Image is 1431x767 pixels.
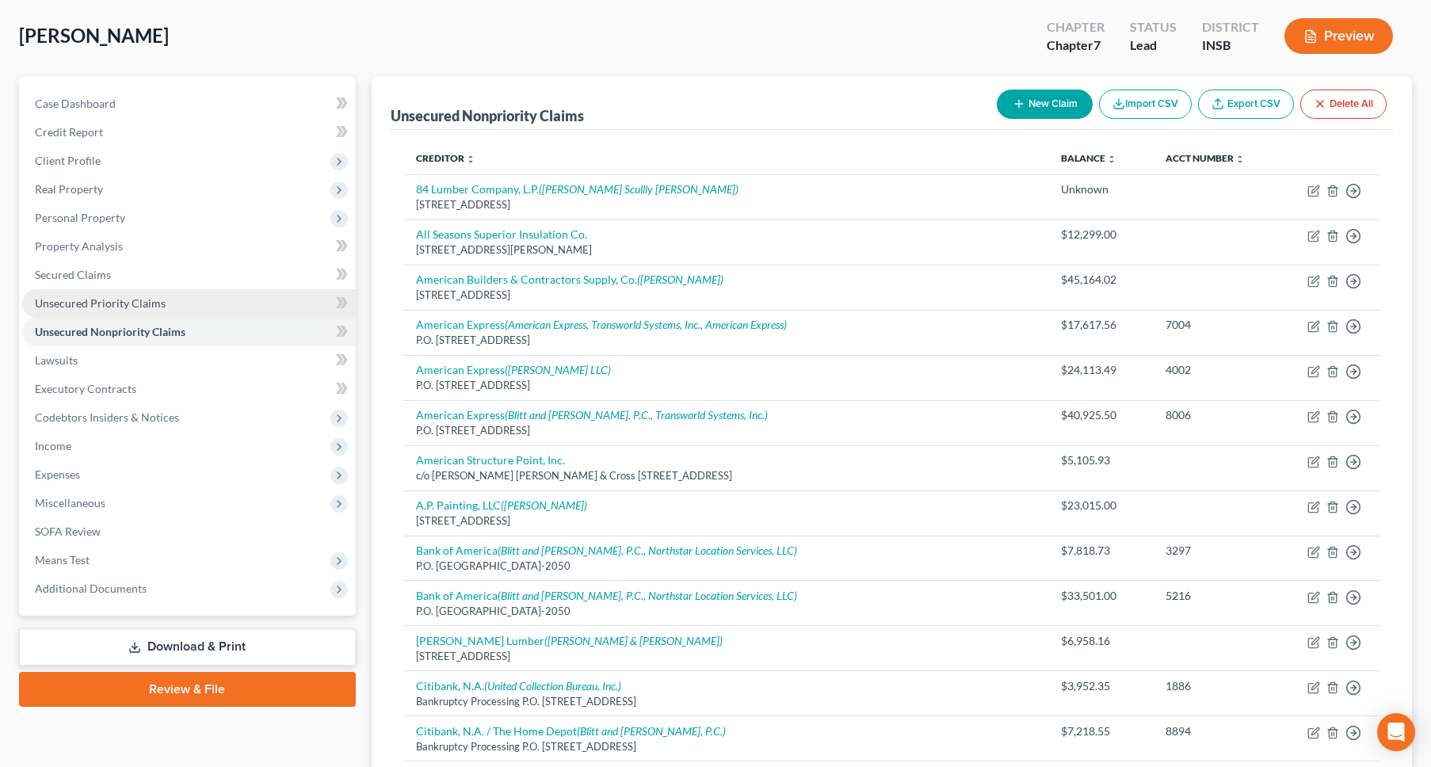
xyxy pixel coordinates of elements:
span: Lawsuits [35,353,78,367]
a: Export CSV [1198,90,1294,119]
a: Secured Claims [22,261,356,289]
a: A.P. Painting, LLC([PERSON_NAME]) [416,498,587,512]
span: Personal Property [35,211,125,224]
i: ([PERSON_NAME] & [PERSON_NAME]) [544,634,723,647]
i: unfold_more [1235,155,1245,164]
a: Unsecured Nonpriority Claims [22,318,356,346]
a: Balance unfold_more [1061,152,1116,164]
a: Executory Contracts [22,375,356,403]
a: American Express([PERSON_NAME] LLC) [416,363,611,376]
a: SOFA Review [22,517,356,546]
span: Expenses [35,467,80,481]
a: Download & Print [19,628,356,666]
div: $6,958.16 [1061,633,1140,649]
div: Bankruptcy Processing P.O. [STREET_ADDRESS] [416,739,1036,754]
a: American Builders & Contractors Supply, Co.([PERSON_NAME]) [416,273,723,286]
i: ([PERSON_NAME]) [501,498,587,512]
i: (Blitt and [PERSON_NAME], P.C.) [577,724,726,738]
div: $12,299.00 [1061,227,1140,242]
div: 7004 [1166,317,1265,333]
a: American Express(American Express, Transworld Systems, Inc., American Express) [416,318,787,331]
div: Open Intercom Messenger [1377,713,1415,751]
button: Import CSV [1099,90,1192,119]
div: P.O. [STREET_ADDRESS] [416,423,1036,438]
i: unfold_more [466,155,475,164]
a: Acct Number unfold_more [1166,152,1245,164]
a: [PERSON_NAME] Lumber([PERSON_NAME] & [PERSON_NAME]) [416,634,723,647]
div: $24,113.49 [1061,362,1140,378]
div: 4002 [1166,362,1265,378]
a: 84 Lumber Company, L.P.([PERSON_NAME] Scullly [PERSON_NAME]) [416,182,738,196]
div: $7,218.55 [1061,723,1140,739]
div: 8006 [1166,407,1265,423]
span: [PERSON_NAME] [19,24,169,47]
span: Income [35,439,71,452]
div: $45,164.02 [1061,272,1140,288]
div: [STREET_ADDRESS] [416,649,1036,664]
div: $23,015.00 [1061,498,1140,513]
div: Status [1130,18,1177,36]
div: c/o [PERSON_NAME] [PERSON_NAME] & Cross [STREET_ADDRESS] [416,468,1036,483]
i: (American Express, Transworld Systems, Inc., American Express) [505,318,787,331]
div: Chapter [1047,18,1105,36]
div: District [1202,18,1259,36]
span: Executory Contracts [35,382,136,395]
div: Lead [1130,36,1177,55]
button: Preview [1284,18,1393,54]
i: ([PERSON_NAME] Scullly [PERSON_NAME]) [539,182,738,196]
button: New Claim [997,90,1093,119]
div: 5216 [1166,588,1265,604]
span: Credit Report [35,125,103,139]
span: Means Test [35,553,90,567]
a: Lawsuits [22,346,356,375]
a: Property Analysis [22,232,356,261]
a: Case Dashboard [22,90,356,118]
span: Case Dashboard [35,97,116,110]
i: (United Collection Bureau, Inc.) [484,679,621,693]
div: Chapter [1047,36,1105,55]
div: $33,501.00 [1061,588,1140,604]
a: Credit Report [22,118,356,147]
div: [STREET_ADDRESS][PERSON_NAME] [416,242,1036,258]
div: 3297 [1166,543,1265,559]
span: Miscellaneous [35,496,105,509]
span: Secured Claims [35,268,111,281]
div: Unsecured Nonpriority Claims [391,106,584,125]
a: Bank of America(Blitt and [PERSON_NAME], P.C., Northstar Location Services, LLC) [416,544,797,557]
i: (Blitt and [PERSON_NAME], P.C., Northstar Location Services, LLC) [498,544,797,557]
div: $3,952.35 [1061,678,1140,694]
div: P.O. [GEOGRAPHIC_DATA]-2050 [416,604,1036,619]
div: INSB [1202,36,1259,55]
a: American Express(Blitt and [PERSON_NAME], P.C., Transworld Systems, Inc.) [416,408,768,422]
div: Bankruptcy Processing P.O. [STREET_ADDRESS] [416,694,1036,709]
span: Unsecured Priority Claims [35,296,166,310]
div: $40,925.50 [1061,407,1140,423]
div: 1886 [1166,678,1265,694]
div: Unknown [1061,181,1140,197]
button: Delete All [1300,90,1387,119]
a: Creditor unfold_more [416,152,475,164]
i: (Blitt and [PERSON_NAME], P.C., Northstar Location Services, LLC) [498,589,797,602]
div: P.O. [GEOGRAPHIC_DATA]-2050 [416,559,1036,574]
i: ([PERSON_NAME]) [637,273,723,286]
span: Codebtors Insiders & Notices [35,410,179,424]
a: Citibank, N.A. / The Home Depot(Blitt and [PERSON_NAME], P.C.) [416,724,726,738]
span: 7 [1093,37,1101,52]
a: All Seasons Superior Insulation Co. [416,227,587,241]
a: Unsecured Priority Claims [22,289,356,318]
a: American Structure Point, Inc. [416,453,565,467]
span: Property Analysis [35,239,123,253]
i: (Blitt and [PERSON_NAME], P.C., Transworld Systems, Inc.) [505,408,768,422]
span: Additional Documents [35,582,147,595]
a: Citibank, N.A.(United Collection Bureau, Inc.) [416,679,621,693]
i: ([PERSON_NAME] LLC) [505,363,611,376]
span: Real Property [35,182,103,196]
div: [STREET_ADDRESS] [416,288,1036,303]
div: P.O. [STREET_ADDRESS] [416,333,1036,348]
a: Bank of America(Blitt and [PERSON_NAME], P.C., Northstar Location Services, LLC) [416,589,797,602]
i: unfold_more [1107,155,1116,164]
span: SOFA Review [35,525,101,538]
span: Client Profile [35,154,101,167]
div: $5,105.93 [1061,452,1140,468]
span: Unsecured Nonpriority Claims [35,325,185,338]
